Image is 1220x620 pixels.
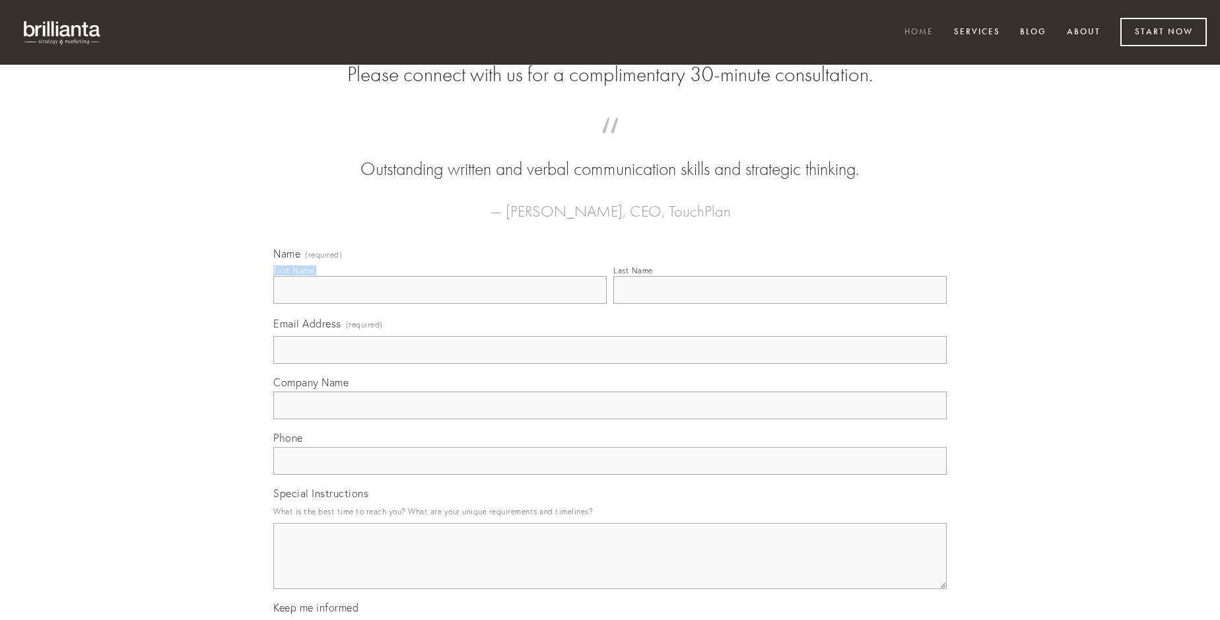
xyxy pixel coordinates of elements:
[273,265,314,275] div: First Name
[294,131,926,156] span: “
[273,487,368,500] span: Special Instructions
[294,182,926,224] figcaption: — [PERSON_NAME], CEO, TouchPlan
[273,317,341,330] span: Email Address
[273,247,300,260] span: Name
[305,251,342,259] span: (required)
[273,62,947,87] h2: Please connect with us for a complimentary 30-minute consultation.
[1011,22,1055,44] a: Blog
[273,601,358,614] span: Keep me informed
[896,22,942,44] a: Home
[1120,18,1207,46] a: Start Now
[613,265,653,275] div: Last Name
[294,131,926,182] blockquote: Outstanding written and verbal communication skills and strategic thinking.
[273,376,349,389] span: Company Name
[13,13,112,52] img: brillianta - research, strategy, marketing
[346,316,383,333] span: (required)
[1058,22,1109,44] a: About
[273,431,303,444] span: Phone
[273,502,947,520] p: What is the best time to reach you? What are your unique requirements and timelines?
[945,22,1009,44] a: Services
